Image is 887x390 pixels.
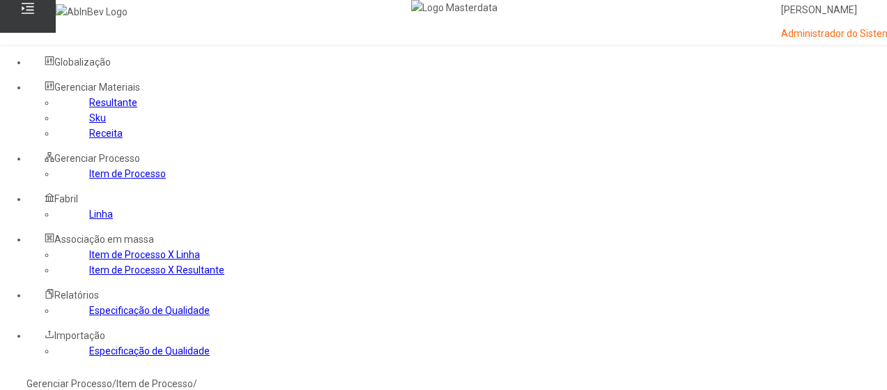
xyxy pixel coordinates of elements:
span: Gerenciar Materiais [54,82,140,93]
a: Especificação de Qualidade [89,345,210,357]
span: Globalização [54,57,111,68]
img: AbInBev Logo [56,4,128,20]
a: Item de Processo X Linha [89,249,200,260]
a: Gerenciar Processo [26,378,112,389]
span: Importação [54,330,105,341]
span: Associação em massa [54,234,154,245]
a: Especificação de Qualidade [89,305,210,316]
a: Receita [89,128,123,139]
a: Item de Processo X Resultante [89,264,224,276]
a: Item de Processo [89,168,166,179]
a: Resultante [89,97,137,108]
span: Relatórios [54,290,99,301]
span: Fabril [54,193,78,204]
nz-breadcrumb-separator: / [112,378,116,389]
a: Linha [89,209,113,220]
a: Item de Processo [116,378,193,389]
nz-breadcrumb-separator: / [193,378,197,389]
a: Sku [89,112,106,123]
span: Gerenciar Processo [54,153,140,164]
